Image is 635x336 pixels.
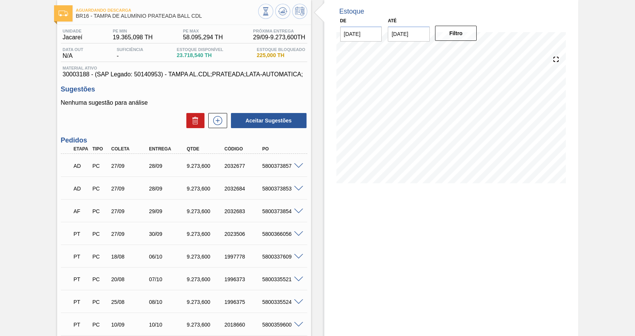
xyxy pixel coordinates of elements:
div: Pedido de Compra [90,208,110,214]
span: 30003188 - (SAP Legado: 50140953) - TAMPA AL.CDL;PRATEADA;LATA-AUTOMATICA; [63,71,305,78]
div: 08/10/2025 [147,299,189,305]
span: Aguardando Descarga [76,8,258,12]
button: Atualizar Gráfico [275,4,290,19]
label: De [340,18,347,23]
span: PE MIN [113,29,153,33]
div: 5800373853 [260,186,302,192]
div: Pedido de Compra [90,186,110,192]
h3: Sugestões [61,85,307,93]
div: Pedido de Compra [90,276,110,282]
div: Pedido de Compra [90,231,110,237]
button: Filtro [435,26,477,41]
div: 18/08/2025 [109,254,151,260]
div: Entrega [147,146,189,152]
span: 225,000 TH [257,53,305,58]
div: Coleta [109,146,151,152]
div: Aguardando Descarga [72,180,91,197]
div: N/A [61,47,85,59]
div: Aceitar Sugestões [227,112,307,129]
div: Qtde [185,146,227,152]
div: Pedido em Trânsito [72,294,91,310]
div: 1997778 [223,254,265,260]
div: 27/09/2025 [109,163,151,169]
div: 9.273,600 [185,231,227,237]
div: 9.273,600 [185,186,227,192]
div: 27/09/2025 [109,231,151,237]
p: AD [74,186,89,192]
span: Estoque Disponível [177,47,223,52]
div: 5800373854 [260,208,302,214]
span: 29/09 - 9.273,600 TH [253,34,305,41]
div: 5800373857 [260,163,302,169]
div: 5800337609 [260,254,302,260]
div: Nova sugestão [204,113,227,128]
div: 07/10/2025 [147,276,189,282]
span: BR16 - TAMPA DE ALUMÍNIO PRATEADA BALL CDL [76,13,258,19]
div: 9.273,600 [185,163,227,169]
div: 9.273,600 [185,254,227,260]
div: Estoque [339,8,364,15]
div: 10/09/2025 [109,322,151,328]
span: Material ativo [63,66,305,70]
span: 19.365,098 TH [113,34,153,41]
span: 23.718,540 TH [177,53,223,58]
div: Pedido de Compra [90,163,110,169]
p: PT [74,231,89,237]
div: 2023506 [223,231,265,237]
span: Jacareí [63,34,82,41]
button: Programar Estoque [292,4,307,19]
button: Aceitar Sugestões [231,113,307,128]
div: 9.273,600 [185,208,227,214]
div: 27/09/2025 [109,186,151,192]
div: PO [260,146,302,152]
div: - [115,47,145,59]
div: 2032683 [223,208,265,214]
div: Pedido em Trânsito [72,316,91,333]
span: Suficiência [117,47,143,52]
div: Pedido de Compra [90,254,110,260]
img: Ícone [59,11,68,16]
p: AD [74,163,89,169]
span: PE MAX [183,29,223,33]
p: Nenhuma sugestão para análise [61,99,307,106]
div: Pedido em Trânsito [72,248,91,265]
div: Aguardando Descarga [72,158,91,174]
input: dd/mm/yyyy [340,26,382,42]
input: dd/mm/yyyy [388,26,430,42]
div: 9.273,600 [185,299,227,305]
div: 28/09/2025 [147,163,189,169]
div: 5800366056 [260,231,302,237]
div: 5800335521 [260,276,302,282]
span: Data out [63,47,84,52]
p: PT [74,254,89,260]
label: Até [388,18,396,23]
div: Código [223,146,265,152]
div: 10/10/2025 [147,322,189,328]
div: Excluir Sugestões [183,113,204,128]
div: Pedido de Compra [90,322,110,328]
div: 06/10/2025 [147,254,189,260]
span: Unidade [63,29,82,33]
div: 25/08/2025 [109,299,151,305]
div: Pedido de Compra [90,299,110,305]
div: 2018660 [223,322,265,328]
p: PT [74,276,89,282]
div: Etapa [72,146,91,152]
div: 9.273,600 [185,322,227,328]
p: PT [74,322,89,328]
div: Pedido em Trânsito [72,271,91,288]
span: Próxima Entrega [253,29,305,33]
p: PT [74,299,89,305]
div: 2032677 [223,163,265,169]
div: 28/09/2025 [147,186,189,192]
div: 9.273,600 [185,276,227,282]
button: Visão Geral dos Estoques [258,4,273,19]
div: 1996375 [223,299,265,305]
p: AF [74,208,89,214]
span: Estoque Bloqueado [257,47,305,52]
div: 1996373 [223,276,265,282]
div: Aguardando Faturamento [72,203,91,220]
h3: Pedidos [61,136,307,144]
span: 58.095,294 TH [183,34,223,41]
div: 30/09/2025 [147,231,189,237]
